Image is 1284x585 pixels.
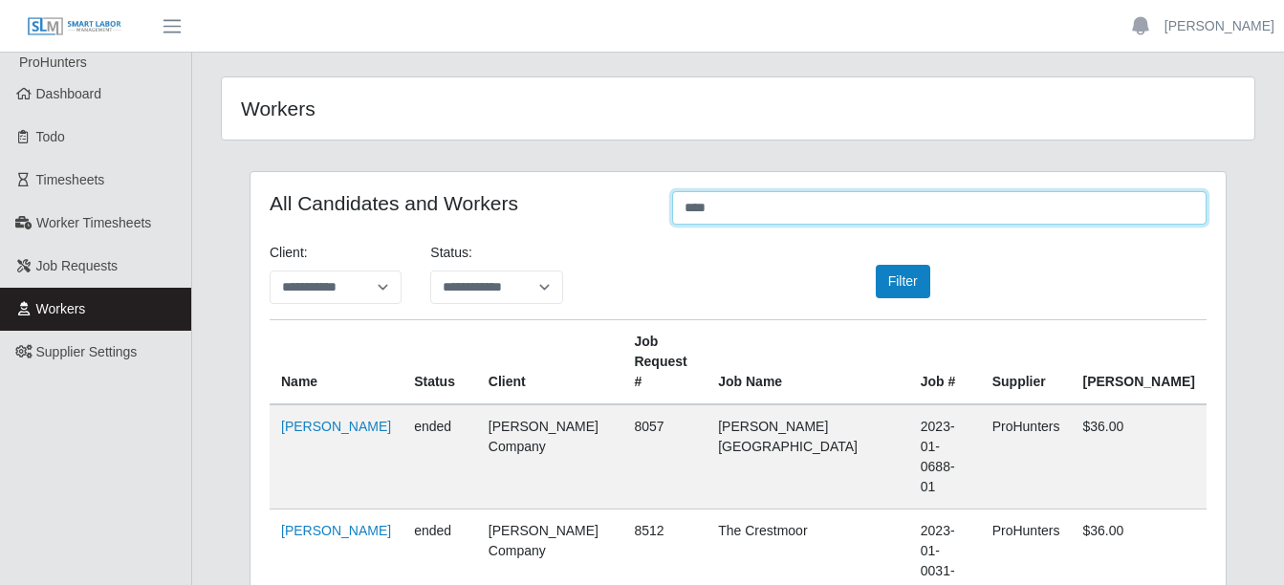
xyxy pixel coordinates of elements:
[909,404,981,509] td: 2023-01-0688-01
[270,191,643,215] h4: All Candidates and Workers
[36,301,86,316] span: Workers
[19,54,87,70] span: ProHunters
[477,404,623,509] td: [PERSON_NAME] Company
[707,404,909,509] td: [PERSON_NAME][GEOGRAPHIC_DATA]
[281,419,391,434] a: [PERSON_NAME]
[477,320,623,405] th: Client
[36,215,151,230] span: Worker Timesheets
[36,172,105,187] span: Timesheets
[1072,404,1208,509] td: $36.00
[622,404,707,509] td: 8057
[876,265,930,298] button: Filter
[270,243,308,263] label: Client:
[403,320,477,405] th: Status
[36,258,119,273] span: Job Requests
[622,320,707,405] th: Job Request #
[36,344,138,359] span: Supplier Settings
[1164,16,1274,36] a: [PERSON_NAME]
[707,320,909,405] th: Job Name
[281,523,391,538] a: [PERSON_NAME]
[270,320,403,405] th: Name
[430,243,472,263] label: Status:
[36,86,102,101] span: Dashboard
[27,16,122,37] img: SLM Logo
[909,320,981,405] th: Job #
[1072,320,1208,405] th: [PERSON_NAME]
[981,320,1072,405] th: Supplier
[241,97,639,120] h4: Workers
[403,404,477,509] td: ended
[36,129,65,144] span: Todo
[981,404,1072,509] td: ProHunters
